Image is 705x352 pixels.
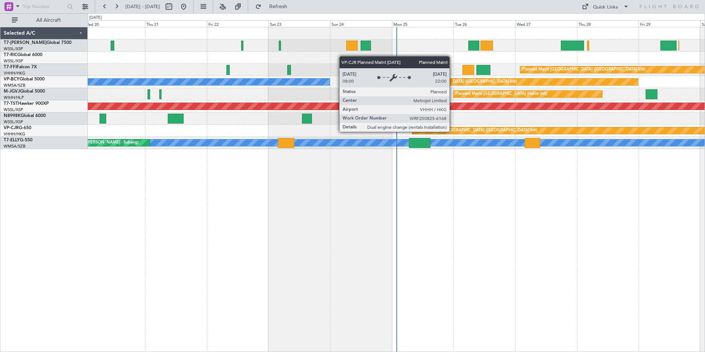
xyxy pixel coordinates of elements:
a: WSSL/XSP [4,107,23,113]
span: T7-[PERSON_NAME] [4,41,46,45]
a: WSSL/XSP [4,58,23,64]
span: T7-RIC [4,53,17,57]
input: Trip Number [22,1,65,12]
a: VP-CJRG-650 [4,126,31,130]
span: VP-BCY [4,77,20,82]
a: T7-[PERSON_NAME]Global 7500 [4,41,72,45]
div: Mon 25 [392,20,454,27]
div: Fri 22 [207,20,268,27]
a: N8998KGlobal 6000 [4,114,46,118]
button: Refresh [252,1,296,13]
div: Thu 28 [577,20,639,27]
a: VP-BCYGlobal 5000 [4,77,45,82]
span: T7-TST [4,101,18,106]
div: Sat 23 [268,20,330,27]
div: Wed 27 [515,20,577,27]
a: T7-FFIFalcon 7X [4,65,37,69]
span: T7-ELLY [4,138,20,142]
a: VHHH/HKG [4,131,25,137]
span: All Aircraft [19,18,78,23]
a: T7-ELLYG-550 [4,138,32,142]
span: VP-CJR [4,126,19,130]
div: Planned Maint [GEOGRAPHIC_DATA] (Halim Intl) [455,89,547,100]
div: Planned Maint [GEOGRAPHIC_DATA] ([GEOGRAPHIC_DATA] Intl) [394,76,517,87]
a: WIHH/HLP [4,95,24,100]
div: Quick Links [593,4,618,11]
button: All Aircraft [8,14,80,26]
a: WSSL/XSP [4,119,23,125]
a: WSSL/XSP [4,46,23,52]
span: N8998K [4,114,21,118]
div: Wed 20 [83,20,145,27]
div: Fri 29 [639,20,700,27]
div: Planned Maint [GEOGRAPHIC_DATA] ([GEOGRAPHIC_DATA] Intl) [522,64,645,75]
div: [DATE] [89,15,102,21]
span: Refresh [263,4,294,9]
span: [DATE] - [DATE] [125,3,160,10]
a: VHHH/HKG [4,70,25,76]
button: Quick Links [578,1,633,13]
div: Thu 21 [145,20,206,27]
div: Planned Maint [GEOGRAPHIC_DATA] ([GEOGRAPHIC_DATA] Intl) [414,125,537,136]
a: T7-TSTHawker 900XP [4,101,49,106]
span: T7-FFI [4,65,17,69]
a: T7-RICGlobal 6000 [4,53,42,57]
div: Sun 24 [330,20,392,27]
a: M-JGVJGlobal 5000 [4,89,45,94]
span: M-JGVJ [4,89,20,94]
a: WMSA/SZB [4,144,25,149]
div: Tue 26 [454,20,515,27]
a: WMSA/SZB [4,83,25,88]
